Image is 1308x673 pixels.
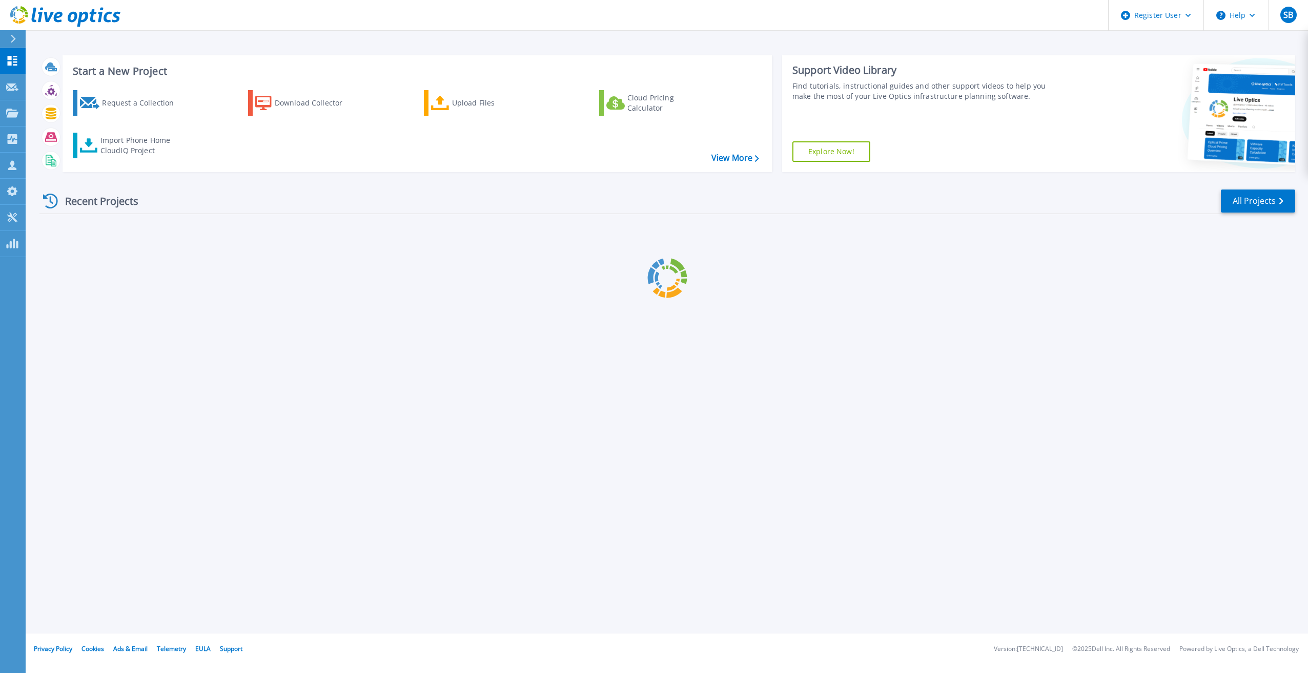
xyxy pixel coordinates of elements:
[452,93,534,113] div: Upload Files
[275,93,357,113] div: Download Collector
[792,64,1057,77] div: Support Video Library
[34,644,72,653] a: Privacy Policy
[994,646,1063,653] li: Version: [TECHNICAL_ID]
[113,644,148,653] a: Ads & Email
[1179,646,1299,653] li: Powered by Live Optics, a Dell Technology
[73,90,187,116] a: Request a Collection
[220,644,242,653] a: Support
[73,66,759,77] h3: Start a New Project
[1283,11,1293,19] span: SB
[627,93,709,113] div: Cloud Pricing Calculator
[424,90,538,116] a: Upload Files
[792,81,1057,101] div: Find tutorials, instructional guides and other support videos to help you make the most of your L...
[1072,646,1170,653] li: © 2025 Dell Inc. All Rights Reserved
[39,188,152,214] div: Recent Projects
[599,90,713,116] a: Cloud Pricing Calculator
[195,644,211,653] a: EULA
[1221,190,1295,213] a: All Projects
[81,644,104,653] a: Cookies
[100,135,180,156] div: Import Phone Home CloudIQ Project
[102,93,184,113] div: Request a Collection
[157,644,186,653] a: Telemetry
[248,90,362,116] a: Download Collector
[792,141,870,162] a: Explore Now!
[711,153,759,163] a: View More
